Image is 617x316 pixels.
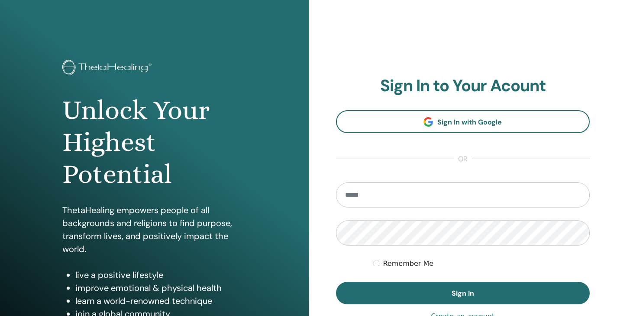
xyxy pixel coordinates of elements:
[336,282,590,304] button: Sign In
[383,259,433,269] label: Remember Me
[62,94,246,191] h1: Unlock Your Highest Potential
[336,110,590,133] a: Sign In with Google
[454,154,472,164] span: or
[437,118,502,127] span: Sign In with Google
[336,76,590,96] h2: Sign In to Your Acount
[75,268,246,281] li: live a positive lifestyle
[75,281,246,294] li: improve emotional & physical health
[75,294,246,307] li: learn a world-renowned technique
[374,259,590,269] div: Keep me authenticated indefinitely or until I manually logout
[62,204,246,255] p: ThetaHealing empowers people of all backgrounds and religions to find purpose, transform lives, a...
[452,289,474,298] span: Sign In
